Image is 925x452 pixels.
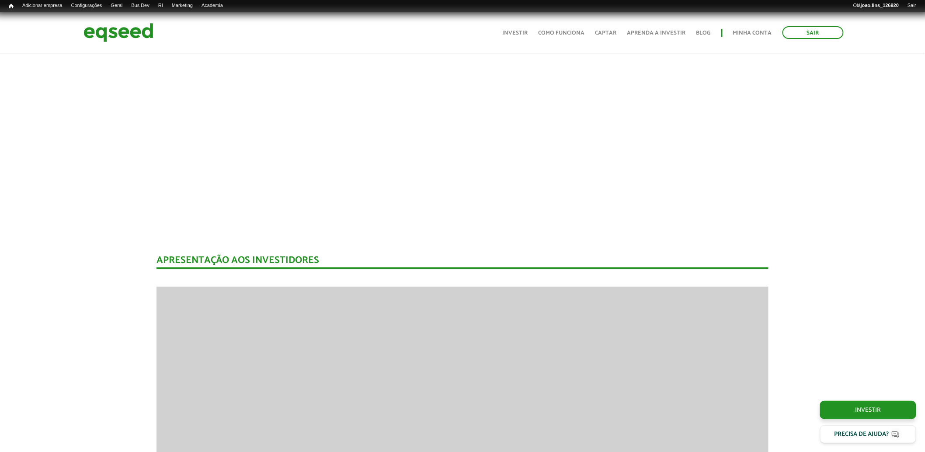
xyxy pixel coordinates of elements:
a: Sair [903,2,921,9]
a: Academia [197,2,227,9]
a: Configurações [67,2,107,9]
a: Olájoao.lins_126920 [849,2,903,9]
div: Apresentação aos investidores [156,256,769,269]
a: RI [154,2,167,9]
img: EqSeed [83,21,153,44]
a: Marketing [167,2,197,9]
span: Início [9,3,14,9]
a: Como funciona [539,30,585,36]
a: Minha conta [733,30,772,36]
a: Captar [595,30,617,36]
a: Sair [782,26,844,39]
a: Blog [696,30,711,36]
strong: joao.lins_126920 [861,3,899,8]
a: Adicionar empresa [18,2,67,9]
a: Investir [503,30,528,36]
a: Geral [106,2,127,9]
a: Bus Dev [127,2,154,9]
a: Aprenda a investir [627,30,686,36]
a: Início [4,2,18,11]
a: Investir [820,401,916,419]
